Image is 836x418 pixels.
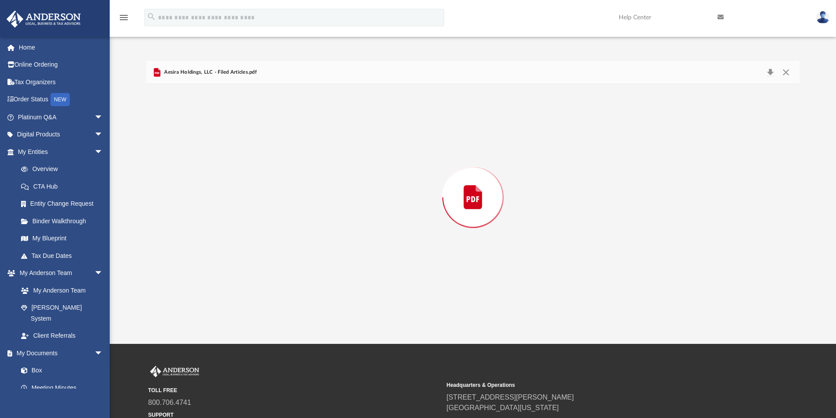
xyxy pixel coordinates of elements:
a: My Documentsarrow_drop_down [6,344,112,362]
a: Client Referrals [12,327,112,345]
a: [PERSON_NAME] System [12,299,112,327]
span: arrow_drop_down [94,108,112,126]
a: My Entitiesarrow_drop_down [6,143,116,161]
a: Home [6,39,116,56]
a: [STREET_ADDRESS][PERSON_NAME] [447,393,574,401]
span: arrow_drop_down [94,143,112,161]
small: TOLL FREE [148,386,441,394]
a: Binder Walkthrough [12,212,116,230]
img: User Pic [816,11,829,24]
a: My Anderson Team [12,282,108,299]
a: menu [118,17,129,23]
a: My Anderson Teamarrow_drop_down [6,264,112,282]
a: Digital Productsarrow_drop_down [6,126,116,143]
span: Aesira Holdings, LLC - Filed Articles.pdf [162,68,257,76]
a: Platinum Q&Aarrow_drop_down [6,108,116,126]
button: Close [778,66,794,79]
button: Download [762,66,778,79]
span: arrow_drop_down [94,126,112,144]
div: Preview [146,61,800,311]
a: My Blueprint [12,230,112,247]
img: Anderson Advisors Platinum Portal [4,11,83,28]
span: arrow_drop_down [94,264,112,282]
i: search [147,12,156,21]
small: Headquarters & Operations [447,381,739,389]
div: NEW [50,93,70,106]
span: arrow_drop_down [94,344,112,362]
a: Online Ordering [6,56,116,74]
a: 800.706.4741 [148,399,191,406]
a: CTA Hub [12,178,116,195]
a: Tax Organizers [6,73,116,91]
a: Meeting Minutes [12,379,112,397]
a: Overview [12,161,116,178]
a: Box [12,362,108,379]
a: Order StatusNEW [6,91,116,109]
a: Entity Change Request [12,195,116,213]
i: menu [118,12,129,23]
img: Anderson Advisors Platinum Portal [148,366,201,377]
a: [GEOGRAPHIC_DATA][US_STATE] [447,404,559,411]
a: Tax Due Dates [12,247,116,264]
